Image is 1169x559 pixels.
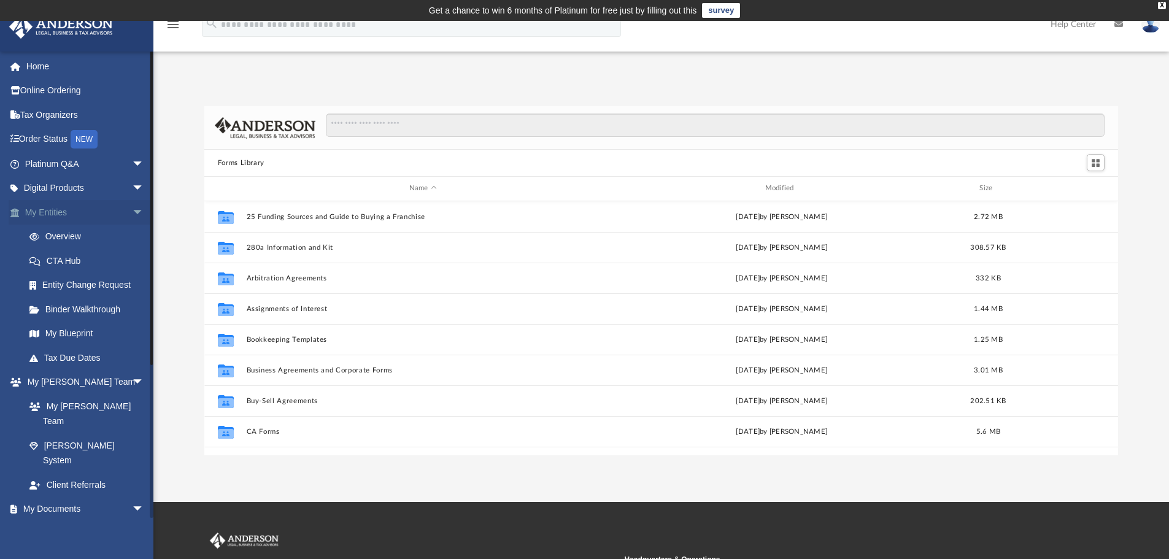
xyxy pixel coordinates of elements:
[605,303,959,314] div: [DATE] by [PERSON_NAME]
[974,305,1003,312] span: 1.44 MB
[246,305,600,313] button: Assignments of Interest
[974,213,1003,220] span: 2.72 MB
[246,213,600,221] button: 25 Funding Sources and Guide to Buying a Franchise
[974,366,1003,373] span: 3.01 MB
[1087,154,1105,171] button: Switch to Grid View
[605,426,959,437] div: [DATE] by [PERSON_NAME]
[245,183,599,194] div: Name
[974,336,1003,342] span: 1.25 MB
[976,428,1000,434] span: 5.6 MB
[9,127,163,152] a: Order StatusNEW
[1141,15,1160,33] img: User Pic
[17,394,150,433] a: My [PERSON_NAME] Team
[132,152,156,177] span: arrow_drop_down
[1158,2,1166,9] div: close
[604,183,958,194] div: Modified
[246,428,600,436] button: CA Forms
[6,15,117,39] img: Anderson Advisors Platinum Portal
[976,274,1001,281] span: 332 KB
[9,54,163,79] a: Home
[9,200,163,225] a: My Entitiesarrow_drop_down
[205,17,218,30] i: search
[9,152,163,176] a: Platinum Q&Aarrow_drop_down
[17,433,156,472] a: [PERSON_NAME] System
[246,366,600,374] button: Business Agreements and Corporate Forms
[970,244,1006,250] span: 308.57 KB
[207,533,281,549] img: Anderson Advisors Platinum Portal
[246,274,600,282] button: Arbitration Agreements
[17,249,163,273] a: CTA Hub
[9,497,156,522] a: My Documentsarrow_drop_down
[970,397,1006,404] span: 202.51 KB
[17,273,163,298] a: Entity Change Request
[429,3,697,18] div: Get a chance to win 6 months of Platinum for free just by filling out this
[246,244,600,252] button: 280a Information and Kit
[166,23,180,32] a: menu
[605,242,959,253] div: [DATE] by [PERSON_NAME]
[17,345,163,370] a: Tax Due Dates
[17,472,156,497] a: Client Referrals
[9,370,156,395] a: My [PERSON_NAME] Teamarrow_drop_down
[326,114,1105,137] input: Search files and folders
[605,395,959,406] div: [DATE] by [PERSON_NAME]
[702,3,740,18] a: survey
[17,322,156,346] a: My Blueprint
[246,336,600,344] button: Bookkeeping Templates
[218,158,264,169] button: Forms Library
[605,334,959,345] div: [DATE] by [PERSON_NAME]
[963,183,1013,194] div: Size
[605,364,959,376] div: [DATE] by [PERSON_NAME]
[71,130,98,148] div: NEW
[17,297,163,322] a: Binder Walkthrough
[605,272,959,283] div: [DATE] by [PERSON_NAME]
[132,176,156,201] span: arrow_drop_down
[9,79,163,103] a: Online Ordering
[166,17,180,32] i: menu
[9,176,163,201] a: Digital Productsarrow_drop_down
[1018,183,1104,194] div: id
[210,183,241,194] div: id
[132,370,156,395] span: arrow_drop_down
[204,201,1119,455] div: grid
[132,497,156,522] span: arrow_drop_down
[246,397,600,405] button: Buy-Sell Agreements
[132,200,156,225] span: arrow_drop_down
[605,211,959,222] div: [DATE] by [PERSON_NAME]
[17,225,163,249] a: Overview
[9,102,163,127] a: Tax Organizers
